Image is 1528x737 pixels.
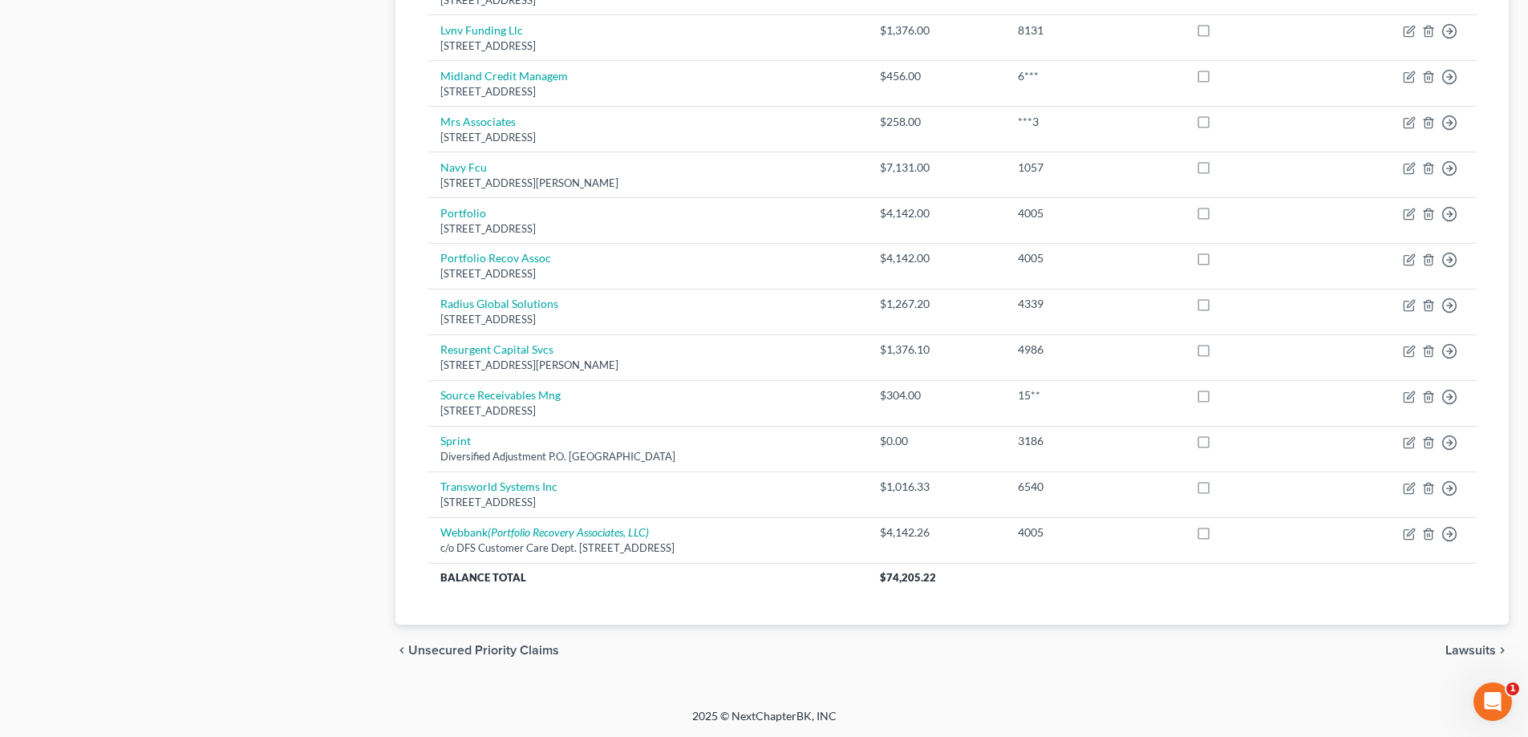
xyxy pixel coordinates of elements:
[440,115,516,128] a: Mrs Associates
[440,297,558,310] a: Radius Global Solutions
[440,176,854,191] div: [STREET_ADDRESS][PERSON_NAME]
[440,312,854,327] div: [STREET_ADDRESS]
[440,251,551,265] a: Portfolio Recov Assoc
[440,69,568,83] a: Midland Credit Managem
[1018,296,1170,312] div: 4339
[880,524,992,541] div: $4,142.26
[440,38,854,54] div: [STREET_ADDRESS]
[307,708,1222,737] div: 2025 © NextChapterBK, INC
[880,205,992,221] div: $4,142.00
[440,403,854,419] div: [STREET_ADDRESS]
[1018,433,1170,449] div: 3186
[1496,644,1509,657] i: chevron_right
[440,388,561,402] a: Source Receivables Mng
[440,160,487,174] a: Navy Fcu
[440,541,854,556] div: c/o DFS Customer Care Dept. [STREET_ADDRESS]
[1018,524,1170,541] div: 4005
[1445,644,1509,657] button: Lawsuits chevron_right
[880,22,992,38] div: $1,376.00
[440,206,486,220] a: Portfolio
[1018,22,1170,38] div: 8131
[880,342,992,358] div: $1,376.10
[880,160,992,176] div: $7,131.00
[440,23,523,37] a: Lvnv Funding Llc
[880,250,992,266] div: $4,142.00
[880,571,936,584] span: $74,205.22
[880,114,992,130] div: $258.00
[408,644,559,657] span: Unsecured Priority Claims
[488,525,649,539] i: (Portfolio Recovery Associates, LLC)
[440,342,553,356] a: Resurgent Capital Svcs
[440,434,471,447] a: Sprint
[440,495,854,510] div: [STREET_ADDRESS]
[1506,682,1519,695] span: 1
[440,130,854,145] div: [STREET_ADDRESS]
[440,221,854,237] div: [STREET_ADDRESS]
[1018,342,1170,358] div: 4986
[1445,644,1496,657] span: Lawsuits
[440,358,854,373] div: [STREET_ADDRESS][PERSON_NAME]
[440,266,854,281] div: [STREET_ADDRESS]
[1473,682,1512,721] iframe: Intercom live chat
[395,644,559,657] button: chevron_left Unsecured Priority Claims
[880,296,992,312] div: $1,267.20
[440,480,557,493] a: Transworld Systems Inc
[880,433,992,449] div: $0.00
[395,644,408,657] i: chevron_left
[440,449,854,464] div: Diversified Adjustment P.O. [GEOGRAPHIC_DATA]
[440,525,649,539] a: Webbank(Portfolio Recovery Associates, LLC)
[1018,160,1170,176] div: 1057
[1018,205,1170,221] div: 4005
[1018,479,1170,495] div: 6540
[880,479,992,495] div: $1,016.33
[880,68,992,84] div: $456.00
[428,563,867,592] th: Balance Total
[440,84,854,99] div: [STREET_ADDRESS]
[880,387,992,403] div: $304.00
[1018,250,1170,266] div: 4005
